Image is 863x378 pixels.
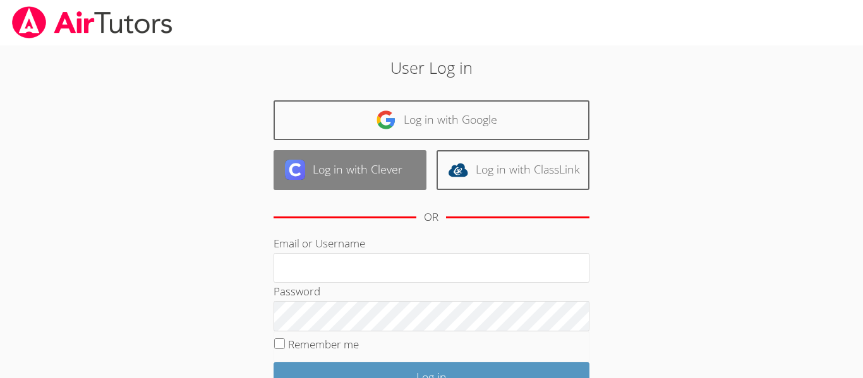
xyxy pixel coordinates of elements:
a: Log in with ClassLink [437,150,589,190]
label: Password [274,284,320,298]
img: airtutors_banner-c4298cdbf04f3fff15de1276eac7730deb9818008684d7c2e4769d2f7ddbe033.png [11,6,174,38]
a: Log in with Google [274,100,589,140]
label: Remember me [288,337,359,351]
a: Log in with Clever [274,150,426,190]
h2: User Log in [198,56,665,80]
img: clever-logo-6eab21bc6e7a338710f1a6ff85c0baf02591cd810cc4098c63d3a4b26e2feb20.svg [285,160,305,180]
img: google-logo-50288ca7cdecda66e5e0955fdab243c47b7ad437acaf1139b6f446037453330a.svg [376,110,396,130]
div: OR [424,208,438,227]
img: classlink-logo-d6bb404cc1216ec64c9a2012d9dc4662098be43eaf13dc465df04b49fa7ab582.svg [448,160,468,180]
label: Email or Username [274,236,365,251]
